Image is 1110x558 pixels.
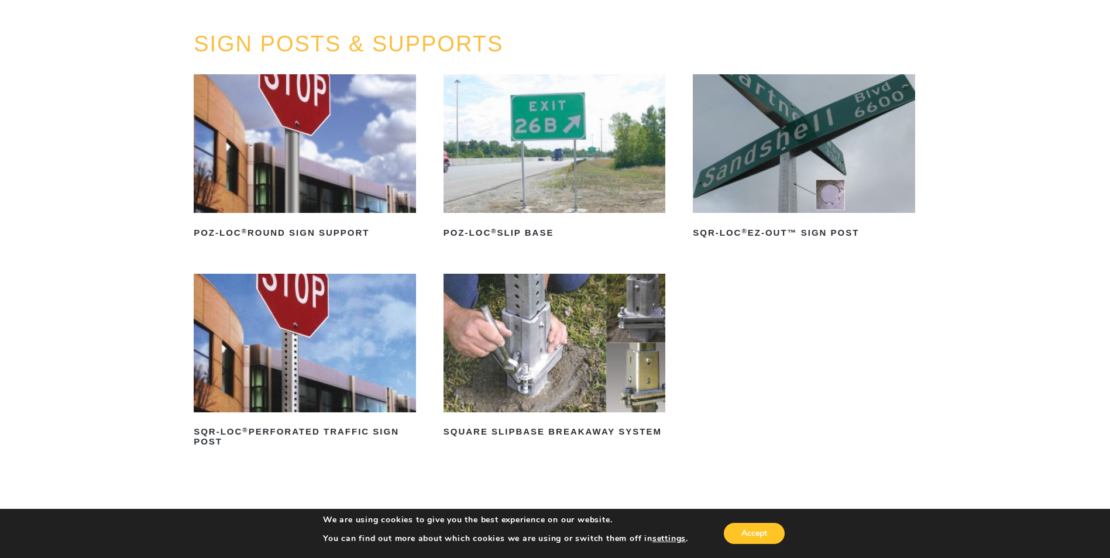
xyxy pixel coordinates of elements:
sup: ® [491,228,497,235]
p: We are using cookies to give you the best experience on our website. [323,515,688,525]
h2: SQR-LOC EZ-Out™ Sign Post [693,223,915,242]
p: You can find out more about which cookies we are using or switch them off in . [323,533,688,544]
a: POZ-LOC®Slip Base [444,74,666,242]
sup: ® [242,426,248,433]
sup: ® [242,228,248,235]
a: SQR-LOC®EZ-Out™ Sign Post [693,74,915,242]
button: settings [652,533,686,544]
button: Accept [724,523,785,544]
h2: SQR-LOC Perforated Traffic Sign Post [194,423,416,451]
a: SIGN POSTS & SUPPORTS [194,32,503,56]
h2: POZ-LOC Round Sign Support [194,223,416,242]
a: POZ-LOC®Round Sign Support [194,74,416,242]
sup: ® [741,228,747,235]
h2: POZ-LOC Slip Base [444,223,666,242]
a: SQR-LOC®Perforated Traffic Sign Post [194,274,416,451]
h2: Square Slipbase Breakaway System [444,423,666,442]
a: Square Slipbase Breakaway System [444,274,666,442]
